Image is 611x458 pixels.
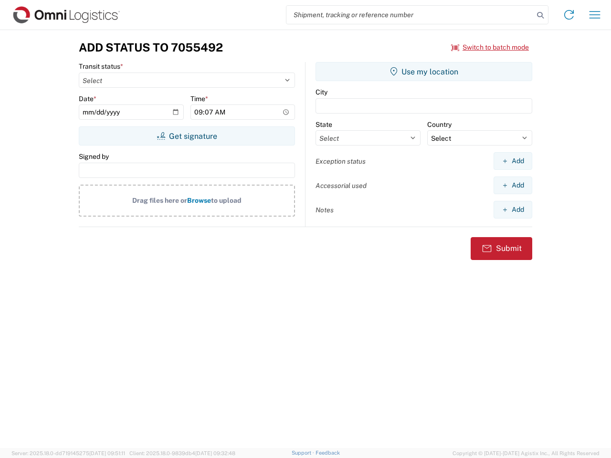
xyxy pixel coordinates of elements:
[79,94,96,103] label: Date
[190,94,208,103] label: Time
[471,237,532,260] button: Submit
[286,6,534,24] input: Shipment, tracking or reference number
[292,450,316,456] a: Support
[316,181,367,190] label: Accessorial used
[129,450,235,456] span: Client: 2025.18.0-9839db4
[316,120,332,129] label: State
[79,62,123,71] label: Transit status
[211,197,242,204] span: to upload
[494,201,532,219] button: Add
[79,126,295,146] button: Get signature
[89,450,125,456] span: [DATE] 09:51:11
[451,40,529,55] button: Switch to batch mode
[316,62,532,81] button: Use my location
[132,197,187,204] span: Drag files here or
[195,450,235,456] span: [DATE] 09:32:48
[79,152,109,161] label: Signed by
[316,450,340,456] a: Feedback
[494,177,532,194] button: Add
[494,152,532,170] button: Add
[427,120,452,129] label: Country
[187,197,211,204] span: Browse
[316,157,366,166] label: Exception status
[316,88,327,96] label: City
[11,450,125,456] span: Server: 2025.18.0-dd719145275
[79,41,223,54] h3: Add Status to 7055492
[453,449,600,458] span: Copyright © [DATE]-[DATE] Agistix Inc., All Rights Reserved
[316,206,334,214] label: Notes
